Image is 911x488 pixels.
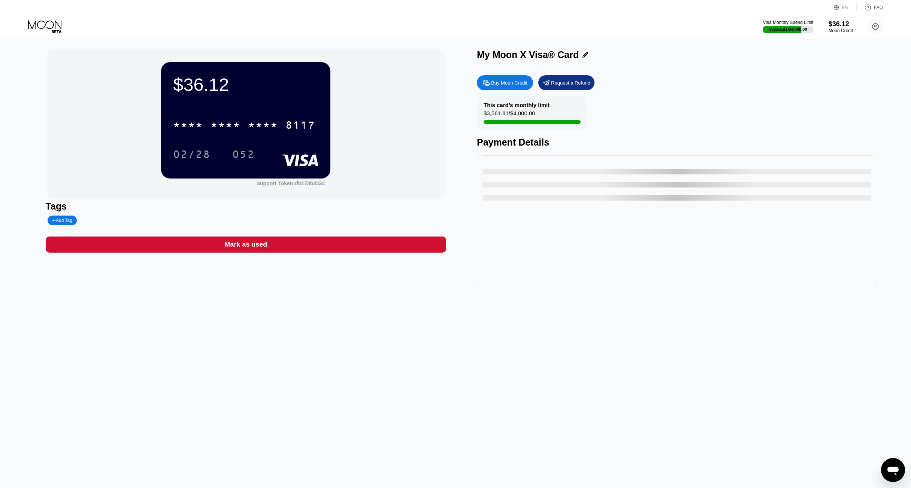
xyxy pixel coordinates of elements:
div: Payment Details [477,137,877,148]
div: My Moon X Visa® Card [477,49,579,60]
div: Visa Monthly Spend Limit [763,20,813,25]
div: Tags [46,201,446,212]
div: Buy Moon Credit [491,80,527,86]
div: Support Token:db173b4534 [257,180,325,186]
div: EN [842,5,848,10]
div: Add Tag [48,216,77,225]
div: Mark as used [46,237,446,253]
div: Request a Refund [538,75,594,90]
div: 02/28 [173,149,211,161]
div: Add Tag [52,218,72,223]
div: 052 [227,145,260,164]
div: $36.12Moon Credit [829,20,853,33]
div: 8117 [285,120,315,132]
div: $36.12 [829,20,853,28]
div: 02/28 [167,145,216,164]
div: $3,561.81 / $4,000.00 [484,110,535,120]
div: Buy Moon Credit [477,75,533,90]
div: EN [834,4,857,11]
div: FAQ [874,5,883,10]
div: Request a Refund [551,80,590,86]
div: 052 [232,149,255,161]
iframe: Button to launch messaging window [881,458,905,482]
div: Mark as used [224,240,267,249]
div: $36.12 [173,74,318,95]
div: Moon Credit [829,28,853,33]
div: This card’s monthly limit [484,102,550,108]
div: Support Token: db173b4534 [257,180,325,186]
div: Visa Monthly Spend Limit$3,561.81/$4,000.00 [763,20,813,33]
div: $3,561.81 / $4,000.00 [769,27,807,31]
div: FAQ [857,4,883,11]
